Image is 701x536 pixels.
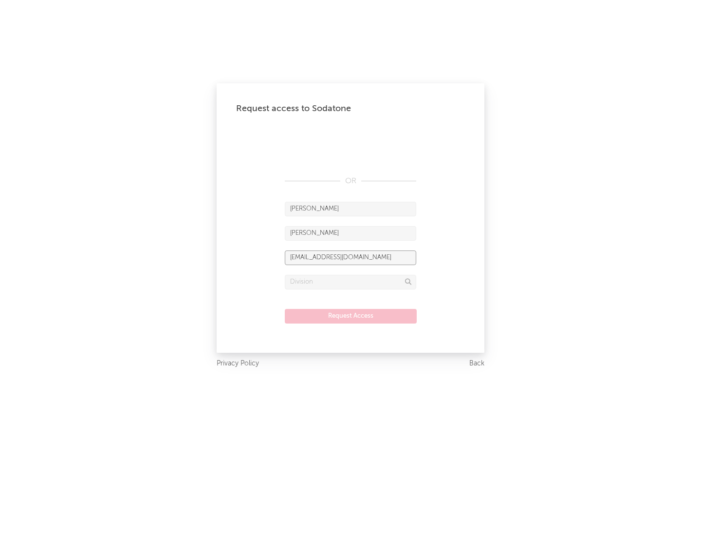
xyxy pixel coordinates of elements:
[469,358,484,370] a: Back
[217,358,259,370] a: Privacy Policy
[236,103,465,115] div: Request access to Sodatone
[285,226,416,241] input: Last Name
[285,250,416,265] input: Email
[285,309,417,324] button: Request Access
[285,175,416,187] div: OR
[285,275,416,289] input: Division
[285,202,416,216] input: First Name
